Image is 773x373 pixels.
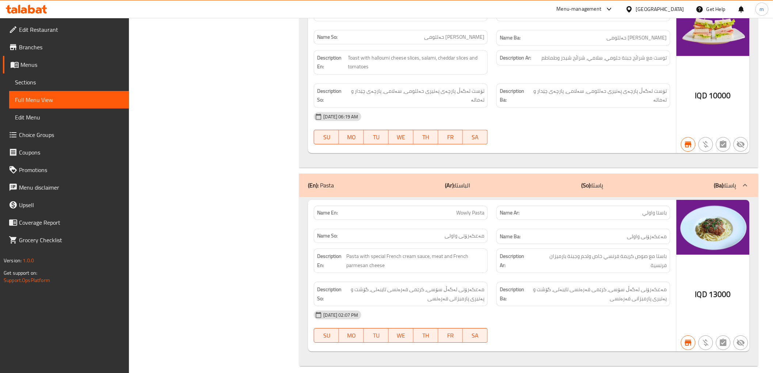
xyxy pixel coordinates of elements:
a: Grocery Checklist [3,231,129,249]
span: MO [342,132,361,142]
span: Menus [20,60,123,69]
span: 1.0.0 [23,256,34,265]
span: Get support on: [4,268,37,278]
button: WE [389,328,414,343]
p: پاستا [581,181,603,190]
span: Pasta with special French cream sauce, meat and French parmesan cheese [347,252,485,270]
img: mmw_638788080920622763 [677,200,750,255]
button: FR [438,328,463,343]
p: پاستا [714,181,736,190]
a: Upsell [3,196,129,214]
strong: Name So: [317,33,338,41]
button: Purchased item [698,335,713,350]
button: Branch specific item [681,335,696,350]
span: باستا مع صوص كريمة فرنسي خاص ولحم وجبنة بارميزان فرنسية [533,252,667,270]
button: TH [414,130,438,144]
span: مەعکەرۆنی واولی [627,232,667,241]
button: Not has choices [716,137,731,152]
span: تۆست لەگەڵ پارچەی پەنیری حەللومی، سەلامی، پارچەی چێدار و تەماتە [348,87,484,104]
span: Branches [19,43,123,52]
a: Edit Menu [9,109,129,126]
a: Coupons [3,144,129,161]
span: Wowly Pasta [456,209,484,217]
a: Support.OpsPlatform [4,275,50,285]
span: WE [392,330,411,341]
span: TH [416,330,435,341]
span: 10000 [709,88,731,103]
p: الباستا [445,181,470,190]
button: MO [339,130,364,144]
button: TU [364,328,389,343]
button: Not available [734,137,748,152]
span: Full Menu View [15,95,123,104]
button: SU [314,130,339,144]
span: WE [392,132,411,142]
p: Pasta [308,181,334,190]
strong: Description Ar: [500,252,531,270]
span: Coverage Report [19,218,123,227]
a: Edit Restaurant [3,21,129,38]
span: IQD [695,287,707,301]
span: تۆست لەگەڵ پارچەی پەنیری حەللومی، سەلامی، پارچەی چێدار و تەماتە [531,87,667,104]
span: FR [441,330,460,341]
strong: Description So: [317,285,342,303]
button: SA [463,328,488,343]
span: Grocery Checklist [19,236,123,244]
a: Sections [9,73,129,91]
span: Edit Menu [15,113,123,122]
button: FR [438,130,463,144]
button: Purchased item [698,137,713,152]
span: Menu disclaimer [19,183,123,192]
b: (En): [308,180,319,191]
span: SA [466,132,485,142]
span: مەعکەرۆنی لەگەڵ سۆسی, کرێمی فەرەنسی تایبەتی, گۆشت و پەنیری پارمیزانی فەرەنسی [526,285,667,303]
span: [DATE] 06:19 AM [320,113,361,120]
span: Version: [4,256,22,265]
span: IQD [695,88,707,103]
button: SU [314,328,339,343]
b: (So): [581,180,591,191]
span: MO [342,330,361,341]
span: باستا واولي [643,209,667,217]
span: [PERSON_NAME] حەللومی [607,33,667,42]
span: TH [416,132,435,142]
span: Coupons [19,148,123,157]
a: Choice Groups [3,126,129,144]
a: Coverage Report [3,214,129,231]
strong: Description So: [317,87,347,104]
span: مەعکەرۆنی واولی [445,232,484,240]
button: TU [364,130,389,144]
a: Branches [3,38,129,56]
div: [GEOGRAPHIC_DATA] [636,5,684,13]
span: SA [466,330,485,341]
strong: Description En: [317,252,345,270]
span: Sections [15,78,123,87]
strong: Description En: [317,53,346,71]
span: [DATE] 02:07 PM [320,312,361,319]
button: SA [463,130,488,144]
a: Menu disclaimer [3,179,129,196]
img: mmw_638790851510843946 [677,1,750,56]
strong: Name So: [317,232,338,240]
span: TU [367,132,386,142]
a: Menus [3,56,129,73]
button: Branch specific item [681,137,696,152]
button: MO [339,328,364,343]
strong: Name Ar: [500,209,519,217]
div: (En): Pasta(Ar):الباستا(So):پاستا(Ba):پاستا [299,174,758,197]
button: Not available [734,335,748,350]
span: Promotions [19,165,123,174]
span: Edit Restaurant [19,25,123,34]
strong: Description Ar: [500,53,531,62]
strong: Description Ba: [500,285,524,303]
button: Not has choices [716,335,731,350]
strong: Name Ba: [500,232,521,241]
span: m [760,5,764,13]
strong: Name Ba: [500,33,521,42]
strong: Description Ba: [500,87,530,104]
b: (Ba): [714,180,725,191]
span: TU [367,330,386,341]
span: Upsell [19,201,123,209]
a: Full Menu View [9,91,129,109]
span: Choice Groups [19,130,123,139]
